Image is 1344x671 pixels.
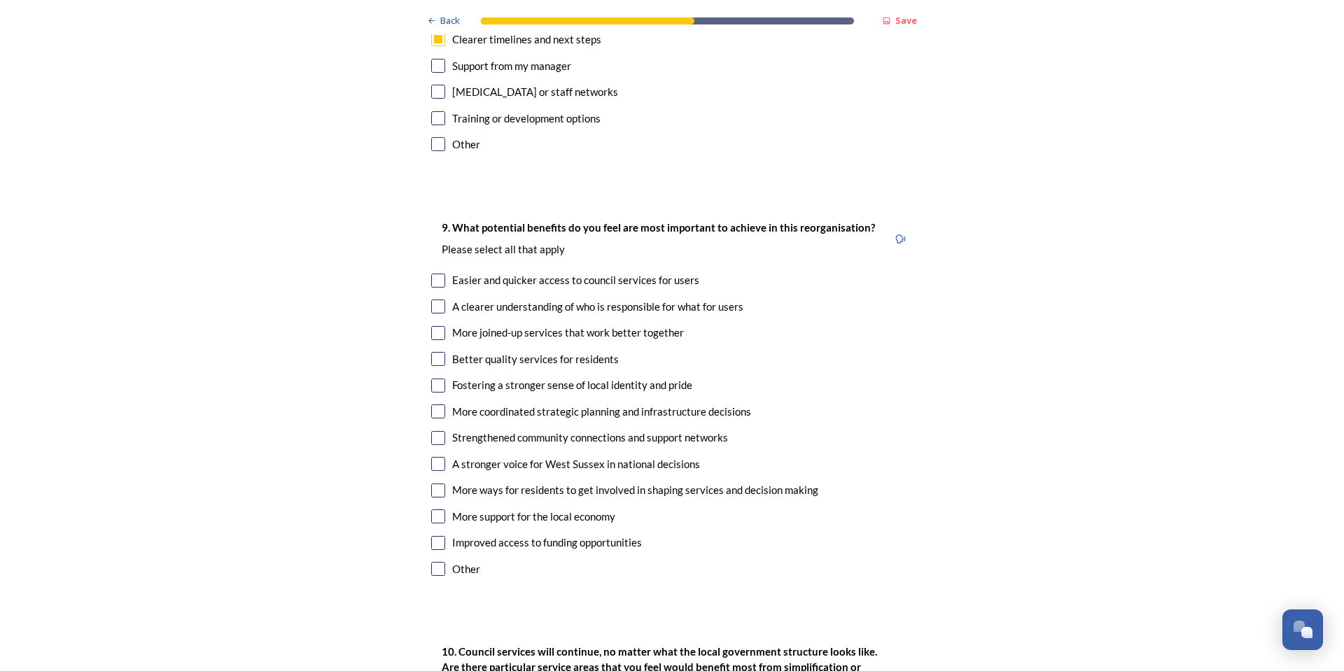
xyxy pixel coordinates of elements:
div: Strengthened community connections and support networks [452,430,728,446]
div: Fostering a stronger sense of local identity and pride [452,377,692,393]
div: Clearer timelines and next steps [452,31,601,48]
div: Training or development options [452,111,601,127]
p: Please select all that apply [442,242,875,257]
strong: 9. What potential benefits do you feel are most important to achieve in this reorganisation? [442,221,875,234]
div: Support from my manager [452,58,571,74]
div: [MEDICAL_DATA] or staff networks [452,84,618,100]
div: Easier and quicker access to council services for users [452,272,699,288]
span: Back [440,14,460,27]
div: More coordinated strategic planning and infrastructure decisions [452,404,751,420]
div: A clearer understanding of who is responsible for what for users [452,299,743,315]
div: Other [452,561,480,577]
button: Open Chat [1282,609,1323,650]
div: More joined-up services that work better together [452,325,684,341]
div: Better quality services for residents [452,351,619,367]
div: A stronger voice for West Sussex in national decisions [452,456,700,472]
strong: Save [895,14,917,27]
div: More support for the local economy [452,509,615,525]
div: Other [452,136,480,153]
div: More ways for residents to get involved in shaping services and decision making [452,482,818,498]
div: Improved access to funding opportunities [452,535,642,551]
